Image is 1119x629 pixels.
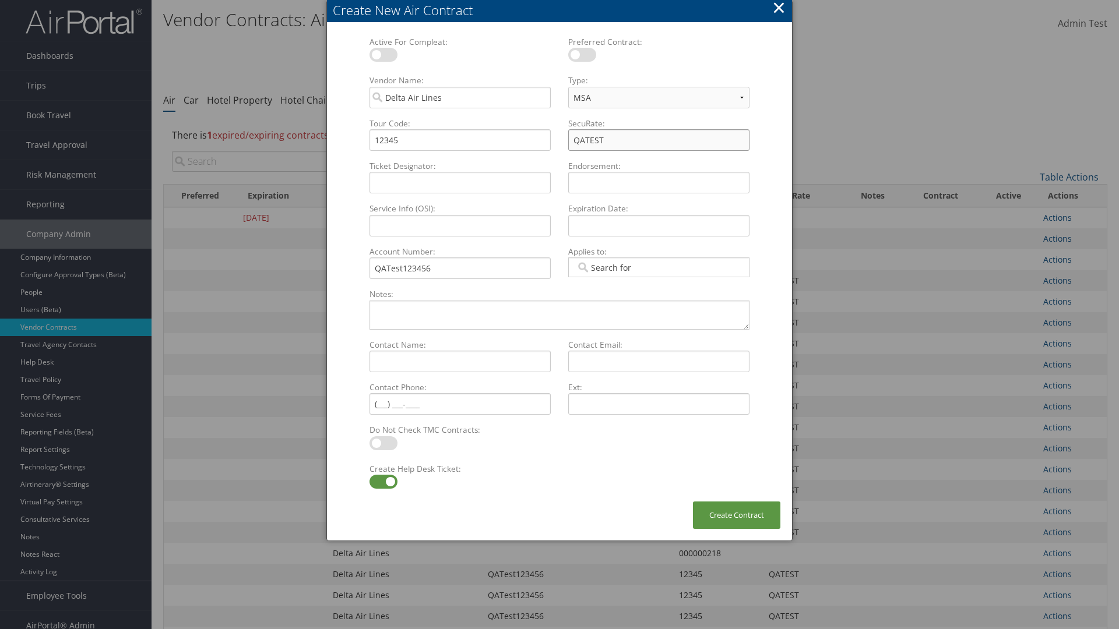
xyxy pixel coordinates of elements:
[365,36,555,48] label: Active For Compleat:
[370,393,551,415] input: Contact Phone:
[370,129,551,151] input: Tour Code:
[568,351,749,372] input: Contact Email:
[370,172,551,193] input: Ticket Designator:
[365,339,555,351] label: Contact Name:
[576,262,641,273] input: Applies to:
[370,301,749,330] textarea: Notes:
[568,215,749,236] input: Expiration Date:
[564,160,754,172] label: Endorsement:
[333,1,792,19] div: Create New Air Contract
[370,215,551,236] input: Service Info (OSI):
[568,87,749,108] select: Type:
[370,257,551,279] input: Account Number:
[365,118,555,129] label: Tour Code:
[564,381,754,393] label: Ext:
[370,351,551,372] input: Contact Name:
[370,87,551,108] input: Vendor Name:
[365,75,555,86] label: Vendor Name:
[564,339,754,351] label: Contact Email:
[564,203,754,214] label: Expiration Date:
[365,288,754,300] label: Notes:
[365,203,555,214] label: Service Info (OSI):
[564,36,754,48] label: Preferred Contract:
[564,246,754,257] label: Applies to:
[365,381,555,393] label: Contact Phone:
[564,75,754,86] label: Type:
[568,129,749,151] input: SecuRate:
[365,246,555,257] label: Account Number:
[365,160,555,172] label: Ticket Designator:
[568,393,749,415] input: Ext:
[564,118,754,129] label: SecuRate:
[365,463,555,475] label: Create Help Desk Ticket:
[693,501,780,529] button: Create Contract
[365,424,555,436] label: Do Not Check TMC Contracts:
[568,172,749,193] input: Endorsement:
